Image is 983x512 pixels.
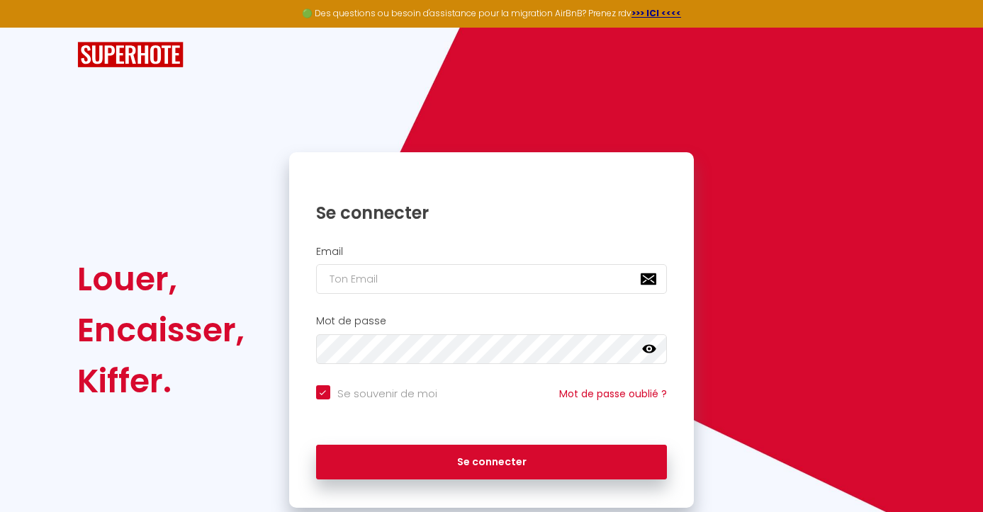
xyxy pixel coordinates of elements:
[559,387,667,401] a: Mot de passe oublié ?
[316,445,668,480] button: Se connecter
[77,42,184,68] img: SuperHote logo
[316,202,668,224] h1: Se connecter
[316,246,668,258] h2: Email
[77,355,245,406] div: Kiffer.
[316,315,668,327] h2: Mot de passe
[77,305,245,355] div: Encaisser,
[316,264,668,294] input: Ton Email
[77,254,245,305] div: Louer,
[631,7,681,19] a: >>> ICI <<<<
